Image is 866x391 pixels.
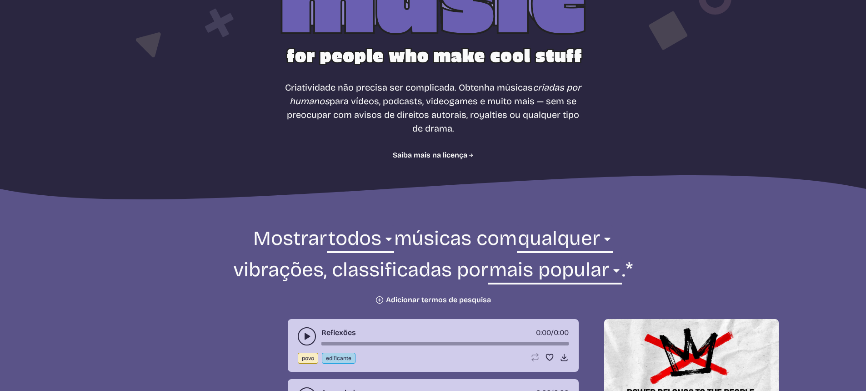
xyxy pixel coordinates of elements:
font: músicas com [394,226,517,250]
font: / [551,328,554,337]
font: 0:00 [554,328,569,337]
span: cronômetro [536,328,551,337]
font: . [622,258,626,282]
font: vibrações, classificadas por [233,258,488,282]
select: vibração [517,225,613,257]
font: criadas por humanos [290,82,581,107]
select: classificação [488,257,622,288]
font: Mostrar [253,226,327,250]
font: Saiba mais na licença [393,151,467,159]
font: Adicionar termos de pesquisa [386,295,491,304]
button: Laço [531,353,540,362]
select: gênero [327,225,394,257]
div: barra de tempo da música [321,342,569,345]
font: Reflexões [321,328,356,337]
font: 0:00 [536,328,551,337]
button: edificante [322,353,355,364]
a: Saiba mais na licença [393,150,474,161]
button: povo [298,353,318,364]
font: edificante [326,355,351,361]
button: play-pause toggle [298,327,316,345]
font: Criatividade não precisa ser complicada. Obtenha músicas [285,82,533,93]
button: Adicionar termos de pesquisa [375,295,491,305]
button: Favorito [545,353,554,362]
font: para vídeos, podcasts, videogames e muito mais — sem se preocupar com avisos de direitos autorais... [287,96,579,134]
font: povo [302,355,314,361]
a: Reflexões [321,327,356,338]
